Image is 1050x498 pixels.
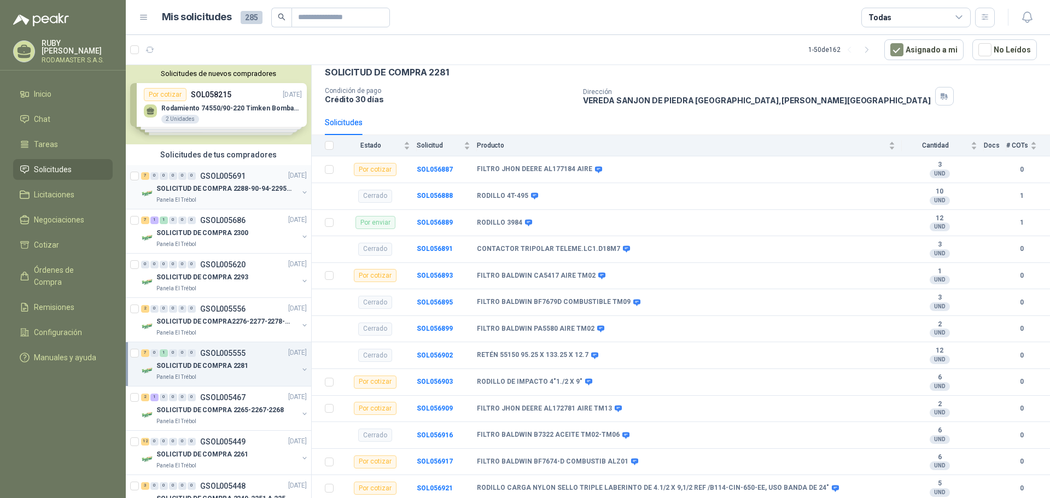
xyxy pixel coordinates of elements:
[188,482,196,490] div: 0
[417,166,453,173] b: SOL056887
[930,302,950,311] div: UND
[169,349,177,357] div: 0
[417,245,453,253] a: SOL056891
[902,400,977,409] b: 2
[188,349,196,357] div: 0
[583,88,931,96] p: Dirección
[984,135,1006,156] th: Docs
[156,184,293,195] p: SOLICITUD DE COMPRA 2288-90-94-2295-96-2301-02-04
[477,219,522,227] b: RODILLO 3984
[340,135,417,156] th: Estado
[1006,165,1037,175] b: 0
[13,84,113,104] a: Inicio
[130,69,307,78] button: Solicitudes de nuevos compradores
[902,294,977,302] b: 3
[13,13,69,26] img: Logo peakr
[13,260,113,292] a: Órdenes de Compra
[477,484,829,493] b: RODILLO CARGA NYLON SELLO TRIPLE LABERINTO DE 4.1/2 X 9,1/2 REF /B114-CIN-650-EE, USO BANDA DE 24"
[902,161,977,169] b: 3
[417,378,453,385] b: SOL056903
[160,438,168,446] div: 0
[477,405,612,413] b: FILTRO JHON DEERE AL172781 AIRE TM13
[417,431,453,439] a: SOL056916
[141,438,149,446] div: 12
[1006,324,1037,334] b: 0
[930,276,950,284] div: UND
[1006,483,1037,494] b: 0
[141,216,149,224] div: 7
[200,305,246,313] p: GSOL005556
[930,249,950,258] div: UND
[902,426,977,435] b: 6
[1006,377,1037,387] b: 0
[930,435,950,444] div: UND
[358,429,392,442] div: Cerrado
[141,347,309,382] a: 7 0 1 0 0 0 GSOL005555[DATE] Company LogoSOLICITUD DE COMPRA 2281Panela El Trébol
[178,261,186,268] div: 0
[126,65,311,144] div: Solicitudes de nuevos compradoresPor cotizarSOL058215[DATE] Rodamiento 74550/90-220 Timken BombaV...
[200,394,246,401] p: GSOL005467
[902,453,977,462] b: 6
[358,323,392,336] div: Cerrado
[156,417,196,426] p: Panela El Trébol
[477,245,620,254] b: CONTACTOR TRIPOLAR TELEME.LC1.D18M7
[1006,142,1028,149] span: # COTs
[34,163,72,175] span: Solicitudes
[150,349,159,357] div: 0
[13,322,113,343] a: Configuración
[930,222,950,231] div: UND
[417,192,453,200] b: SOL056888
[34,351,96,364] span: Manuales y ayuda
[354,455,396,468] div: Por cotizar
[34,326,82,338] span: Configuración
[930,488,950,497] div: UND
[288,304,307,314] p: [DATE]
[188,216,196,224] div: 0
[417,272,453,279] b: SOL056893
[150,305,159,313] div: 0
[160,305,168,313] div: 0
[178,172,186,180] div: 0
[902,142,969,149] span: Cantidad
[13,184,113,205] a: Licitaciones
[156,361,248,372] p: SOLICITUD DE COMPRA 2281
[162,9,232,25] h1: Mis solicitudes
[417,219,453,226] a: SOL056889
[156,406,284,416] p: SOLICITUD DE COMPRA 2265-2267-2268
[34,138,58,150] span: Tareas
[156,461,196,470] p: Panela El Trébol
[340,142,401,149] span: Estado
[200,482,246,490] p: GSOL005448
[417,351,453,359] a: SOL056902
[354,163,396,176] div: Por cotizar
[200,438,246,446] p: GSOL005449
[902,479,977,488] b: 5
[902,347,977,355] b: 12
[34,88,51,100] span: Inicio
[477,325,594,333] b: FILTRO BALDWIN PA5580 AIRE TM02
[358,243,392,256] div: Cerrado
[141,169,309,204] a: 7 0 0 0 0 0 GSOL005691[DATE] Company LogoSOLICITUD DE COMPRA 2288-90-94-2295-96-2301-02-04Panela ...
[288,171,307,181] p: [DATE]
[477,378,582,386] b: RODILLO DE IMPACTO 4"1./2 X 9"
[169,482,177,490] div: 0
[160,216,168,224] div: 1
[1006,297,1037,308] b: 0
[141,231,154,244] img: Company Logo
[354,269,396,282] div: Por cotizar
[200,349,246,357] p: GSOL005555
[141,453,154,466] img: Company Logo
[156,373,196,382] p: Panela El Trébol
[930,329,950,337] div: UND
[160,394,168,401] div: 0
[150,172,159,180] div: 0
[188,438,196,446] div: 0
[241,11,262,24] span: 285
[1006,191,1037,201] b: 1
[42,57,113,63] p: RODAMASTER S.A.S.
[288,392,307,403] p: [DATE]
[34,239,59,251] span: Cotizar
[477,431,620,440] b: FILTRO BALDWIN B7322 ACEITE TM02-TM06
[354,482,396,495] div: Por cotizar
[34,214,84,226] span: Negociaciones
